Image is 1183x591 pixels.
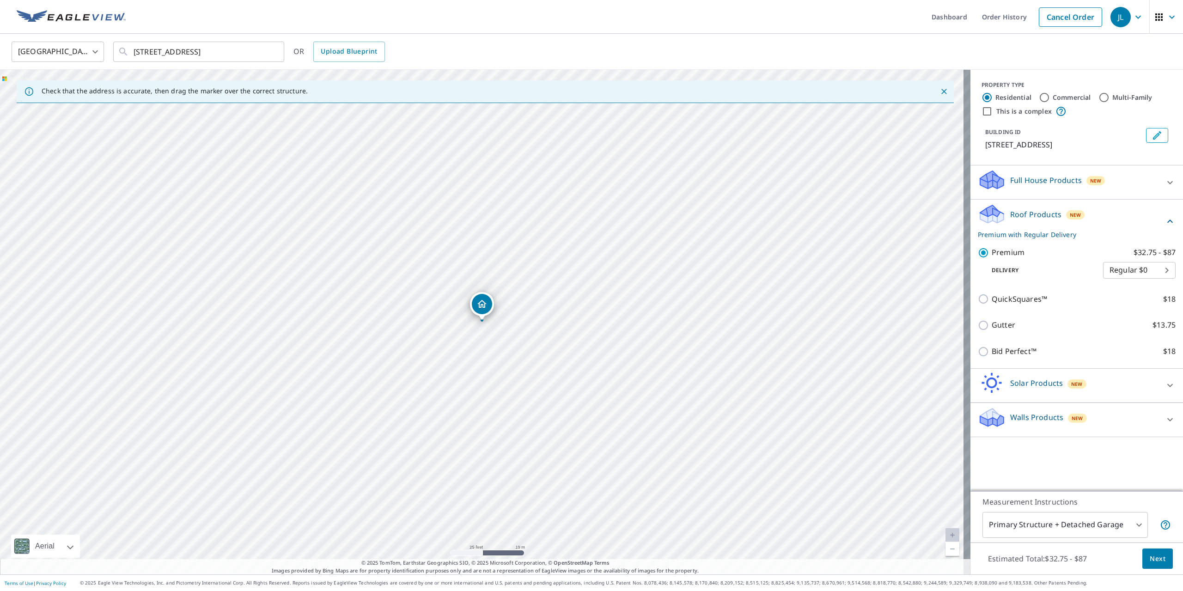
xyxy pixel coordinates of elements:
[1010,209,1061,220] p: Roof Products
[17,10,126,24] img: EV Logo
[134,39,265,65] input: Search by address or latitude-longitude
[42,87,308,95] p: Check that the address is accurate, then drag the marker over the correct structure.
[12,39,104,65] div: [GEOGRAPHIC_DATA]
[978,230,1165,239] p: Premium with Regular Delivery
[1072,414,1083,422] span: New
[992,346,1037,357] p: Bid Perfect™
[985,128,1021,136] p: BUILDING ID
[32,535,57,558] div: Aerial
[938,85,950,97] button: Close
[978,372,1176,399] div: Solar ProductsNew
[1070,211,1081,219] span: New
[1163,346,1176,357] p: $18
[981,548,1094,569] p: Estimated Total: $32.75 - $87
[1103,257,1176,283] div: Regular $0
[361,559,610,567] span: © 2025 TomTom, Earthstar Geographics SIO, © 2025 Microsoft Corporation, ©
[1150,553,1165,565] span: Next
[978,169,1176,195] div: Full House ProductsNew
[992,319,1015,331] p: Gutter
[1112,93,1153,102] label: Multi-Family
[992,247,1024,258] p: Premium
[80,579,1178,586] p: © 2025 Eagle View Technologies, Inc. and Pictometry International Corp. All Rights Reserved. Repo...
[1134,247,1176,258] p: $32.75 - $87
[1160,519,1171,530] span: Your report will include the primary structure and a detached garage if one exists.
[293,42,385,62] div: OR
[594,559,610,566] a: Terms
[985,139,1142,150] p: [STREET_ADDRESS]
[470,292,494,321] div: Dropped pin, building 1, Residential property, 721 Ryegrass Trl Aurora, IL 60504
[945,542,959,556] a: Current Level 20, Zoom Out
[1110,7,1131,27] div: JL
[5,580,33,586] a: Terms of Use
[1039,7,1102,27] a: Cancel Order
[1010,412,1063,423] p: Walls Products
[996,107,1052,116] label: This is a complex
[978,407,1176,433] div: Walls ProductsNew
[1146,128,1168,143] button: Edit building 1
[982,496,1171,507] p: Measurement Instructions
[321,46,377,57] span: Upload Blueprint
[1090,177,1102,184] span: New
[992,293,1047,305] p: QuickSquares™
[1010,175,1082,186] p: Full House Products
[978,203,1176,239] div: Roof ProductsNewPremium with Regular Delivery
[982,512,1148,538] div: Primary Structure + Detached Garage
[1010,378,1063,389] p: Solar Products
[5,580,66,586] p: |
[945,528,959,542] a: Current Level 20, Zoom In Disabled
[978,266,1103,274] p: Delivery
[313,42,384,62] a: Upload Blueprint
[1053,93,1091,102] label: Commercial
[1142,548,1173,569] button: Next
[1163,293,1176,305] p: $18
[982,81,1172,89] div: PROPERTY TYPE
[995,93,1031,102] label: Residential
[554,559,592,566] a: OpenStreetMap
[1153,319,1176,331] p: $13.75
[36,580,66,586] a: Privacy Policy
[11,535,80,558] div: Aerial
[1071,380,1083,388] span: New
